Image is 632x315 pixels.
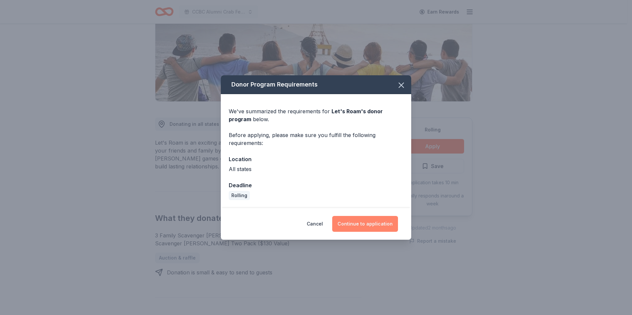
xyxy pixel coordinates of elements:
[229,191,250,200] div: Rolling
[229,131,403,147] div: Before applying, please make sure you fulfill the following requirements:
[229,165,403,173] div: All states
[221,75,411,94] div: Donor Program Requirements
[332,216,398,232] button: Continue to application
[229,155,403,163] div: Location
[229,181,403,190] div: Deadline
[229,107,403,123] div: We've summarized the requirements for below.
[307,216,323,232] button: Cancel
